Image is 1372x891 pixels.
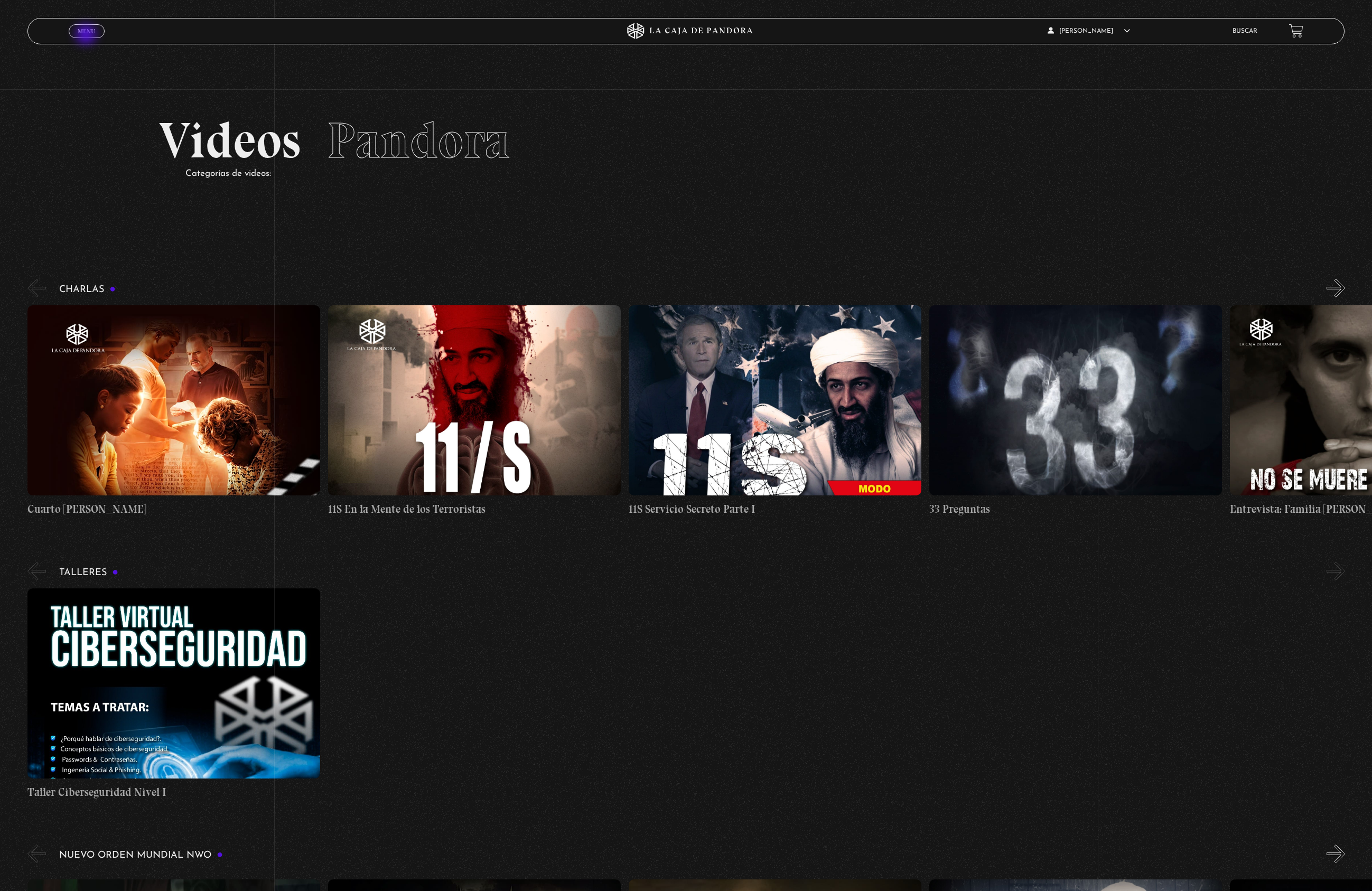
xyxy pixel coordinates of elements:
[1327,845,1345,863] button: Next
[27,845,46,863] button: Previous
[328,305,621,518] a: 11S En la Mente de los Terroristas
[27,562,46,580] button: Previous
[929,501,1222,518] h4: 33 Preguntas
[629,501,921,518] h4: 11S Servicio Secreto Parte I
[27,305,320,518] a: Cuarto [PERSON_NAME]
[1048,28,1130,34] span: [PERSON_NAME]
[59,850,223,860] h3: Nuevo Orden Mundial NWO
[27,279,46,297] button: Previous
[327,110,510,171] span: Pandora
[629,305,921,518] a: 11S Servicio Secreto Parte I
[27,588,320,801] a: Taller Ciberseguridad Nivel I
[185,166,1213,182] p: Categorías de videos:
[78,28,95,34] span: Menu
[1327,279,1345,297] button: Next
[328,501,621,518] h4: 11S En la Mente de los Terroristas
[59,568,118,578] h3: Talleres
[929,305,1222,518] a: 33 Preguntas
[27,501,320,518] h4: Cuarto [PERSON_NAME]
[1289,24,1303,38] a: View your shopping cart
[1233,28,1257,34] a: Buscar
[159,116,1213,166] h2: Videos
[74,37,99,44] span: Cerrar
[59,285,116,295] h3: Charlas
[27,784,320,801] h4: Taller Ciberseguridad Nivel I
[1327,562,1345,580] button: Next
